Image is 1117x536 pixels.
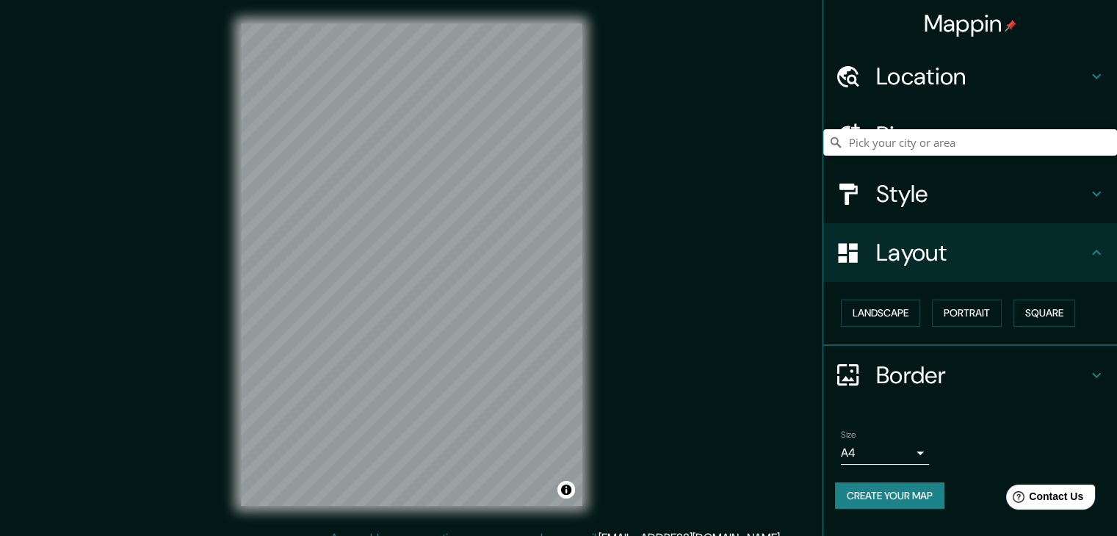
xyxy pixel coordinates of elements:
[557,481,575,499] button: Toggle attribution
[241,23,582,506] canvas: Map
[876,62,1088,91] h4: Location
[823,223,1117,282] div: Layout
[823,346,1117,405] div: Border
[876,120,1088,150] h4: Pins
[876,238,1088,267] h4: Layout
[876,361,1088,390] h4: Border
[932,300,1002,327] button: Portrait
[823,164,1117,223] div: Style
[823,106,1117,164] div: Pins
[835,482,944,510] button: Create your map
[986,479,1101,520] iframe: Help widget launcher
[841,441,929,465] div: A4
[924,9,1017,38] h4: Mappin
[823,129,1117,156] input: Pick your city or area
[1005,20,1016,32] img: pin-icon.png
[841,300,920,327] button: Landscape
[1013,300,1075,327] button: Square
[876,179,1088,209] h4: Style
[823,47,1117,106] div: Location
[841,428,856,441] label: Size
